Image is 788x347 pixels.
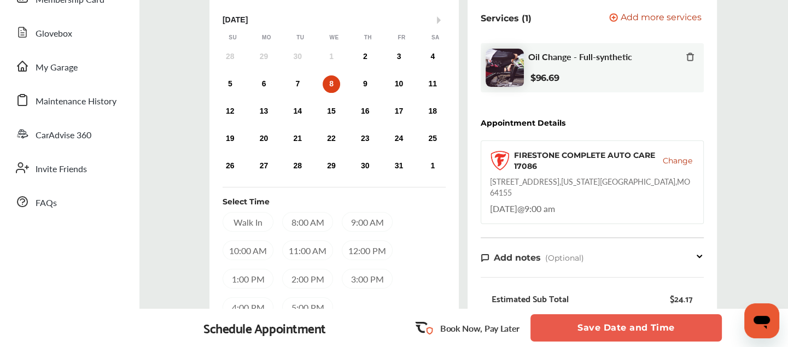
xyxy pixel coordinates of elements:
[481,119,565,127] div: Appointment Details
[213,46,450,177] div: month 2025-10
[530,314,722,342] button: Save Date and Time
[289,130,306,148] div: Choose Tuesday, October 21st, 2025
[363,34,373,42] div: Th
[221,103,239,120] div: Choose Sunday, October 12th, 2025
[221,130,239,148] div: Choose Sunday, October 19th, 2025
[490,202,517,215] span: [DATE]
[261,34,272,42] div: Mo
[323,130,340,148] div: Choose Wednesday, October 22nd, 2025
[282,240,333,260] div: 11:00 AM
[490,176,694,198] div: [STREET_ADDRESS] , [US_STATE][GEOGRAPHIC_DATA] , MO 64155
[342,240,393,260] div: 12:00 PM
[223,240,273,260] div: 10:00 AM
[289,48,306,66] div: Not available Tuesday, September 30th, 2025
[524,202,555,215] span: 9:00 am
[255,130,272,148] div: Choose Monday, October 20th, 2025
[390,130,407,148] div: Choose Friday, October 24th, 2025
[323,75,340,93] div: Choose Wednesday, October 8th, 2025
[528,51,632,62] span: Oil Change - Full-synthetic
[424,75,441,93] div: Choose Saturday, October 11th, 2025
[357,157,374,175] div: Choose Thursday, October 30th, 2025
[255,75,272,93] div: Choose Monday, October 6th, 2025
[357,75,374,93] div: Choose Thursday, October 9th, 2025
[744,303,779,338] iframe: Button to launch messaging window
[342,212,393,232] div: 9:00 AM
[221,48,239,66] div: Not available Sunday, September 28th, 2025
[486,49,524,87] img: oil-change-thumb.jpg
[221,75,239,93] div: Choose Sunday, October 5th, 2025
[36,27,72,41] span: Glovebox
[329,34,340,42] div: We
[396,34,407,42] div: Fr
[390,157,407,175] div: Choose Friday, October 31st, 2025
[282,212,333,232] div: 8:00 AM
[390,103,407,120] div: Choose Friday, October 17th, 2025
[390,75,407,93] div: Choose Friday, October 10th, 2025
[10,52,129,80] a: My Garage
[390,48,407,66] div: Choose Friday, October 3rd, 2025
[437,16,445,24] button: Next Month
[36,162,87,177] span: Invite Friends
[424,157,441,175] div: Choose Saturday, November 1st, 2025
[440,322,520,334] p: Book Now, Pay Later
[10,18,129,46] a: Glovebox
[10,86,129,114] a: Maintenance History
[203,320,326,336] div: Schedule Appointment
[424,48,441,66] div: Choose Saturday, October 4th, 2025
[424,130,441,148] div: Choose Saturday, October 25th, 2025
[481,13,532,23] p: Services (1)
[621,13,702,23] span: Add more services
[490,151,510,170] img: logo-firestone.png
[430,34,441,42] div: Sa
[514,150,663,172] div: FIRESTONE COMPLETE AUTO CARE 17086
[663,155,692,166] button: Change
[357,130,374,148] div: Choose Thursday, October 23rd, 2025
[36,128,91,143] span: CarAdvise 360
[36,196,57,210] span: FAQs
[227,34,238,42] div: Su
[10,154,129,182] a: Invite Friends
[216,15,452,25] div: [DATE]
[255,103,272,120] div: Choose Monday, October 13th, 2025
[289,157,306,175] div: Choose Tuesday, October 28th, 2025
[323,103,340,120] div: Choose Wednesday, October 15th, 2025
[494,252,541,263] span: Add notes
[255,48,272,66] div: Not available Monday, September 29th, 2025
[282,269,333,289] div: 2:00 PM
[517,202,524,215] span: @
[255,157,272,175] div: Choose Monday, October 27th, 2025
[221,157,239,175] div: Choose Sunday, October 26th, 2025
[357,103,374,120] div: Choose Thursday, October 16th, 2025
[10,120,129,148] a: CarAdvise 360
[323,48,340,66] div: Not available Wednesday, October 1st, 2025
[36,95,116,109] span: Maintenance History
[492,293,569,304] div: Estimated Sub Total
[670,293,693,304] div: $24.17
[282,297,333,317] div: 5:00 PM
[36,61,78,75] span: My Garage
[481,253,489,262] img: note-icon.db9493fa.svg
[609,13,704,23] a: Add more services
[357,48,374,66] div: Choose Thursday, October 2nd, 2025
[223,196,270,207] div: Select Time
[342,269,393,289] div: 3:00 PM
[545,253,584,263] span: (Optional)
[609,13,702,23] button: Add more services
[295,34,306,42] div: Tu
[223,212,273,232] div: Walk In
[223,297,273,317] div: 4:00 PM
[289,75,306,93] div: Choose Tuesday, October 7th, 2025
[530,73,559,83] b: $96.69
[323,157,340,175] div: Choose Wednesday, October 29th, 2025
[289,103,306,120] div: Choose Tuesday, October 14th, 2025
[424,103,441,120] div: Choose Saturday, October 18th, 2025
[223,269,273,289] div: 1:00 PM
[10,187,129,216] a: FAQs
